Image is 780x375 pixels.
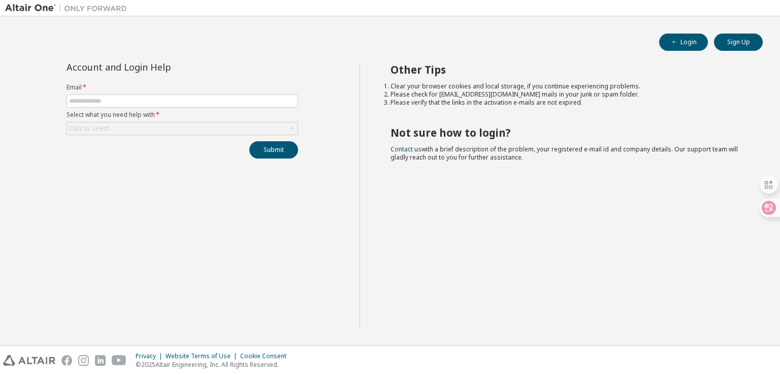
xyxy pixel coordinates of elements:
p: © 2025 Altair Engineering, Inc. All Rights Reserved. [136,360,292,369]
div: Click to select [67,122,298,135]
div: Privacy [136,352,166,360]
a: Contact us [391,145,421,153]
li: Please verify that the links in the activation e-mails are not expired. [391,99,745,107]
div: Cookie Consent [240,352,292,360]
h2: Other Tips [391,63,745,76]
img: Altair One [5,3,132,13]
div: Click to select [69,124,109,133]
div: Website Terms of Use [166,352,240,360]
li: Clear your browser cookies and local storage, if you continue experiencing problems. [391,82,745,90]
div: Account and Login Help [67,63,252,71]
span: with a brief description of the problem, your registered e-mail id and company details. Our suppo... [391,145,738,162]
label: Select what you need help with [67,111,298,119]
img: youtube.svg [112,355,126,366]
button: Login [659,34,708,51]
label: Email [67,83,298,91]
img: altair_logo.svg [3,355,55,366]
img: linkedin.svg [95,355,106,366]
button: Submit [249,141,298,159]
h2: Not sure how to login? [391,126,745,139]
img: facebook.svg [61,355,72,366]
li: Please check for [EMAIL_ADDRESS][DOMAIN_NAME] mails in your junk or spam folder. [391,90,745,99]
img: instagram.svg [78,355,89,366]
button: Sign Up [714,34,763,51]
